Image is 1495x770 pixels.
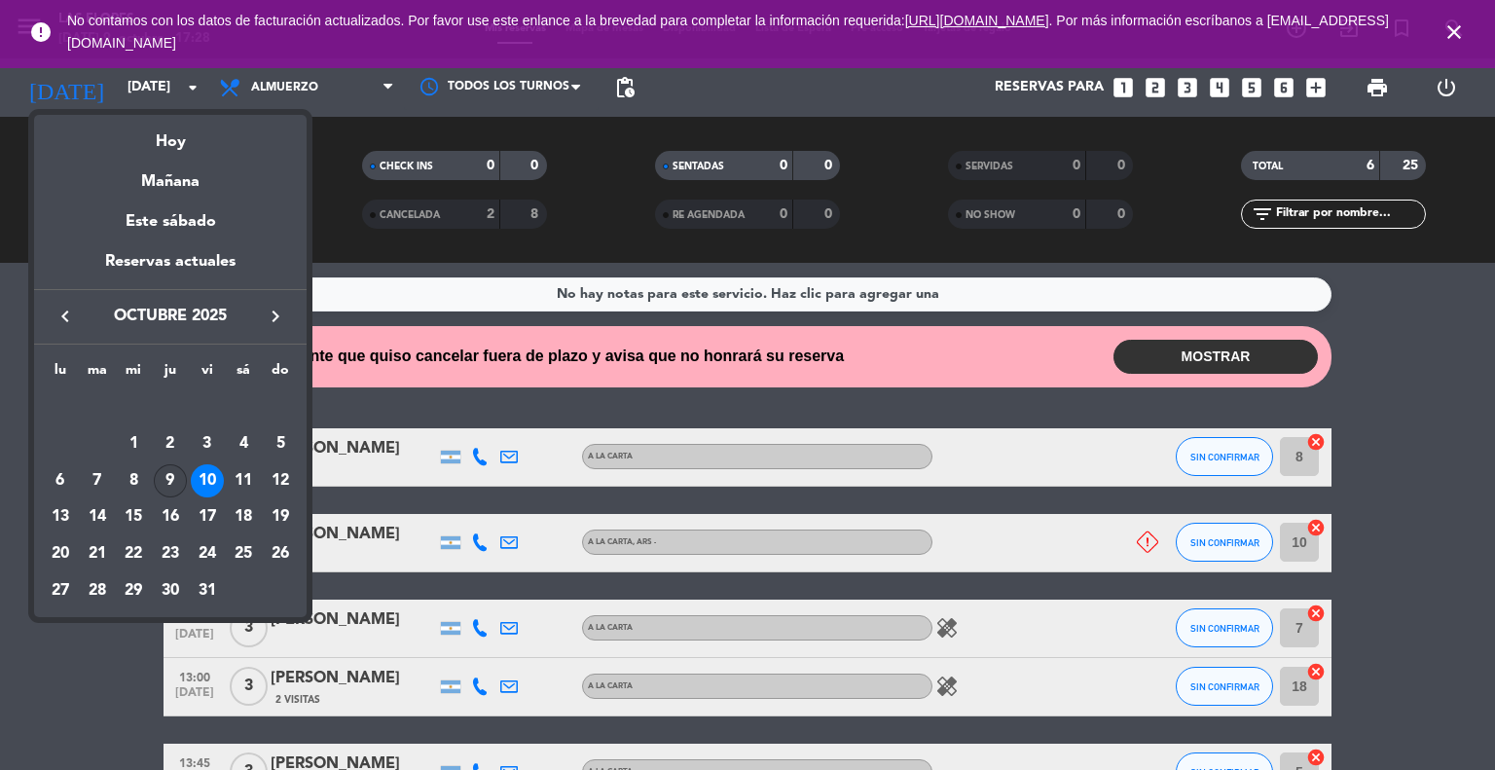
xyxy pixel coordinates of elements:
[227,427,260,460] div: 4
[154,427,187,460] div: 2
[226,359,263,389] th: sábado
[264,305,287,328] i: keyboard_arrow_right
[42,388,299,425] td: OCT.
[81,500,114,533] div: 14
[226,498,263,535] td: 18 de octubre de 2025
[42,572,79,609] td: 27 de octubre de 2025
[189,498,226,535] td: 17 de octubre de 2025
[191,500,224,533] div: 17
[79,498,116,535] td: 14 de octubre de 2025
[264,537,297,570] div: 26
[191,464,224,497] div: 10
[262,498,299,535] td: 19 de octubre de 2025
[152,462,189,499] td: 9 de octubre de 2025
[262,359,299,389] th: domingo
[115,535,152,572] td: 22 de octubre de 2025
[42,498,79,535] td: 13 de octubre de 2025
[34,249,307,289] div: Reservas actuales
[117,427,150,460] div: 1
[81,464,114,497] div: 7
[34,155,307,195] div: Mañana
[264,464,297,497] div: 12
[191,427,224,460] div: 3
[42,359,79,389] th: lunes
[79,462,116,499] td: 7 de octubre de 2025
[191,574,224,607] div: 31
[226,425,263,462] td: 4 de octubre de 2025
[154,574,187,607] div: 30
[226,535,263,572] td: 25 de octubre de 2025
[54,305,77,328] i: keyboard_arrow_left
[258,304,293,329] button: keyboard_arrow_right
[34,195,307,249] div: Este sábado
[34,115,307,155] div: Hoy
[189,535,226,572] td: 24 de octubre de 2025
[42,462,79,499] td: 6 de octubre de 2025
[154,537,187,570] div: 23
[189,359,226,389] th: viernes
[152,535,189,572] td: 23 de octubre de 2025
[154,464,187,497] div: 9
[264,500,297,533] div: 19
[115,572,152,609] td: 29 de octubre de 2025
[227,464,260,497] div: 11
[81,574,114,607] div: 28
[117,500,150,533] div: 15
[226,462,263,499] td: 11 de octubre de 2025
[117,537,150,570] div: 22
[44,500,77,533] div: 13
[48,304,83,329] button: keyboard_arrow_left
[154,500,187,533] div: 16
[117,464,150,497] div: 8
[115,359,152,389] th: miércoles
[79,572,116,609] td: 28 de octubre de 2025
[227,500,260,533] div: 18
[189,572,226,609] td: 31 de octubre de 2025
[83,304,258,329] span: octubre 2025
[152,572,189,609] td: 30 de octubre de 2025
[189,425,226,462] td: 3 de octubre de 2025
[152,425,189,462] td: 2 de octubre de 2025
[115,462,152,499] td: 8 de octubre de 2025
[79,359,116,389] th: martes
[262,425,299,462] td: 5 de octubre de 2025
[264,427,297,460] div: 5
[115,425,152,462] td: 1 de octubre de 2025
[44,537,77,570] div: 20
[152,359,189,389] th: jueves
[79,535,116,572] td: 21 de octubre de 2025
[262,462,299,499] td: 12 de octubre de 2025
[117,574,150,607] div: 29
[81,537,114,570] div: 21
[227,537,260,570] div: 25
[115,498,152,535] td: 15 de octubre de 2025
[44,574,77,607] div: 27
[262,535,299,572] td: 26 de octubre de 2025
[44,464,77,497] div: 6
[152,498,189,535] td: 16 de octubre de 2025
[42,535,79,572] td: 20 de octubre de 2025
[191,537,224,570] div: 24
[189,462,226,499] td: 10 de octubre de 2025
